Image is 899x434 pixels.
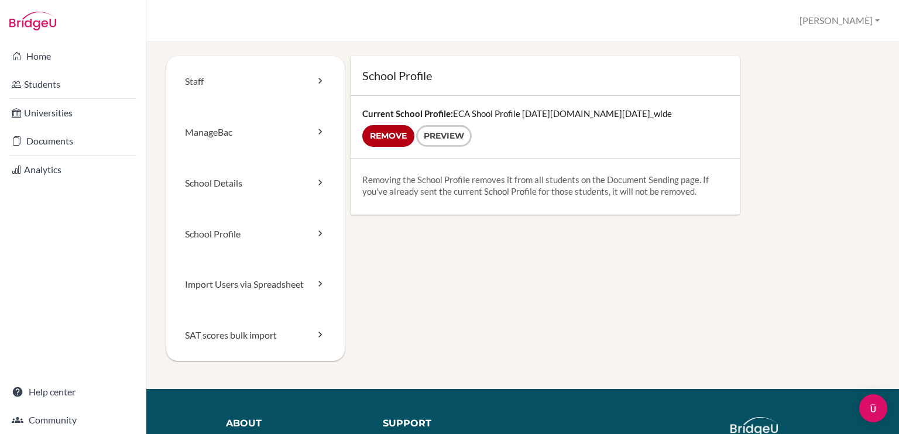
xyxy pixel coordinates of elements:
[351,96,740,159] div: ECA Shool Profile [DATE][DOMAIN_NAME][DATE]_wide
[166,259,345,310] a: Import Users via Spreadsheet
[2,101,143,125] a: Universities
[362,125,414,147] input: Remove
[166,158,345,209] a: School Details
[383,417,513,430] div: Support
[2,380,143,404] a: Help center
[362,174,728,197] p: Removing the School Profile removes it from all students on the Document Sending page. If you've ...
[362,68,728,84] h1: School Profile
[2,73,143,96] a: Students
[859,394,887,422] div: Open Intercom Messenger
[166,209,345,260] a: School Profile
[362,108,453,119] strong: Current School Profile:
[416,125,472,147] a: Preview
[166,310,345,361] a: SAT scores bulk import
[2,44,143,68] a: Home
[2,158,143,181] a: Analytics
[794,10,885,32] button: [PERSON_NAME]
[9,12,56,30] img: Bridge-U
[166,56,345,107] a: Staff
[226,417,366,430] div: About
[166,107,345,158] a: ManageBac
[2,408,143,432] a: Community
[2,129,143,153] a: Documents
